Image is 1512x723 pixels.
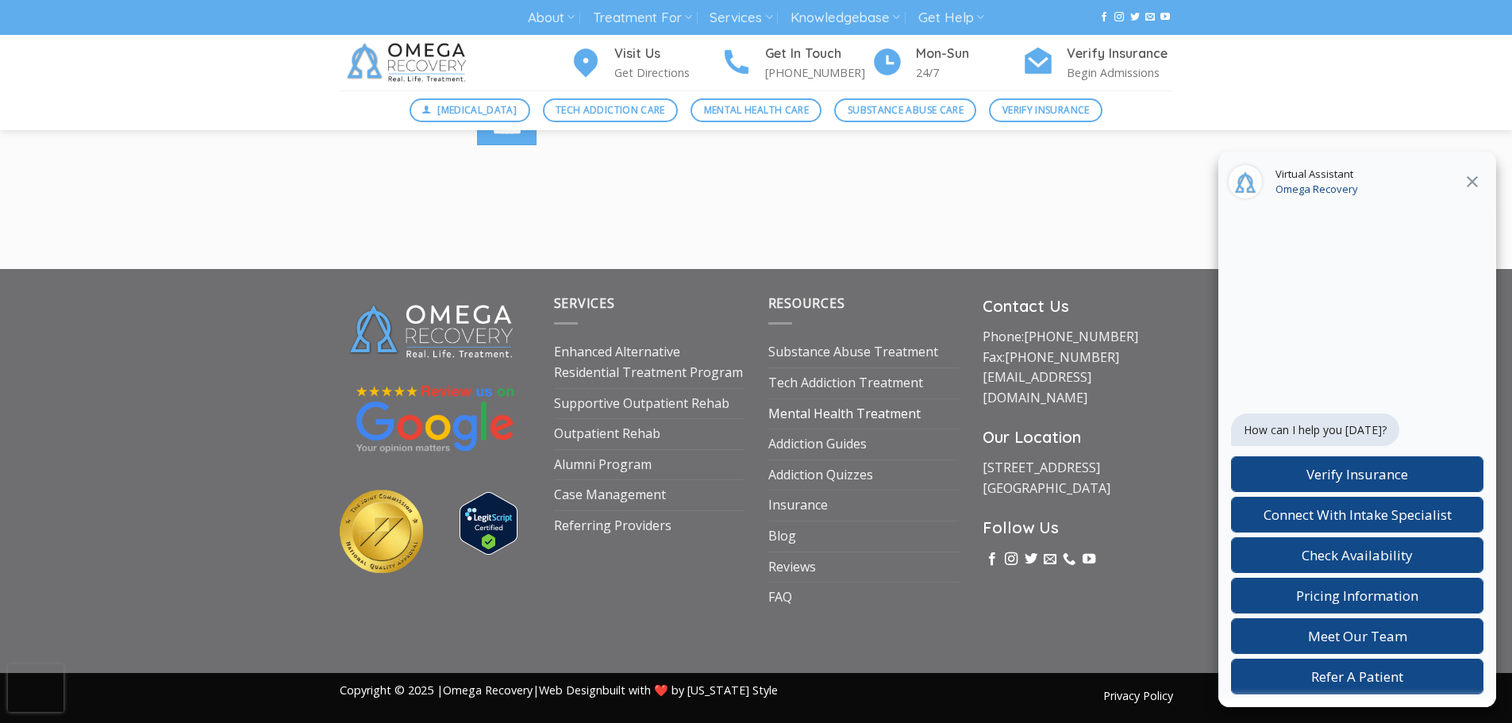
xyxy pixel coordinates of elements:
[918,3,984,33] a: Get Help
[543,98,679,122] a: Tech Addiction Care
[340,683,778,698] span: Copyright © 2025 | | built with ❤️ by [US_STATE] Style
[1160,12,1170,23] a: Follow on YouTube
[614,44,721,64] h4: Visit Us
[983,296,1069,316] strong: Contact Us
[986,552,998,567] a: Follow on Facebook
[834,98,976,122] a: Substance Abuse Care
[1024,328,1138,345] a: [PHONE_NUMBER]
[983,515,1173,540] h3: Follow Us
[1044,552,1056,567] a: Send us an email
[554,419,660,449] a: Outpatient Rehab
[556,102,665,117] span: Tech Addiction Care
[437,102,517,117] span: [MEDICAL_DATA]
[916,63,1022,82] p: 24/7
[1025,552,1037,567] a: Follow on Twitter
[791,3,900,33] a: Knowledgebase
[1022,44,1173,83] a: Verify Insurance Begin Admissions
[710,3,772,33] a: Services
[848,102,964,117] span: Substance Abuse Care
[539,683,602,698] a: Web Design
[768,490,828,521] a: Insurance
[614,63,721,82] p: Get Directions
[704,102,809,117] span: Mental Health Care
[1103,688,1173,703] a: Privacy Policy
[768,460,873,490] a: Addiction Quizzes
[983,425,1173,450] h3: Our Location
[1067,44,1173,64] h4: Verify Insurance
[765,44,871,64] h4: Get In Touch
[1114,12,1124,23] a: Follow on Instagram
[768,399,921,429] a: Mental Health Treatment
[8,664,63,712] iframe: reCAPTCHA
[1083,552,1095,567] a: Follow on YouTube
[768,337,938,367] a: Substance Abuse Treatment
[528,3,575,33] a: About
[989,98,1102,122] a: Verify Insurance
[1063,552,1075,567] a: Call us
[443,683,533,698] a: Omega Recovery
[554,511,671,541] a: Referring Providers
[554,480,666,510] a: Case Management
[1002,102,1090,117] span: Verify Insurance
[768,521,796,552] a: Blog
[721,44,871,83] a: Get In Touch [PHONE_NUMBER]
[765,63,871,82] p: [PHONE_NUMBER]
[1005,552,1018,567] a: Follow on Instagram
[768,583,792,613] a: FAQ
[983,459,1110,497] a: [STREET_ADDRESS][GEOGRAPHIC_DATA]
[460,492,517,555] img: Verify Approval for www.omegarecovery.org
[916,44,1022,64] h4: Mon-Sun
[1067,63,1173,82] p: Begin Admissions
[983,327,1173,408] p: Phone: Fax:
[554,450,652,480] a: Alumni Program
[570,44,721,83] a: Visit Us Get Directions
[554,294,615,312] span: Services
[1145,12,1155,23] a: Send us an email
[593,3,692,33] a: Treatment For
[1005,348,1119,366] a: [PHONE_NUMBER]
[554,389,729,419] a: Supportive Outpatient Rehab
[691,98,821,122] a: Mental Health Care
[1130,12,1140,23] a: Follow on Twitter
[340,35,479,90] img: Omega Recovery
[410,98,530,122] a: [MEDICAL_DATA]
[768,368,923,398] a: Tech Addiction Treatment
[460,513,517,531] a: Verify LegitScript Approval for www.omegarecovery.org
[983,368,1091,406] a: [EMAIL_ADDRESS][DOMAIN_NAME]
[768,294,845,312] span: Resources
[768,429,867,460] a: Addiction Guides
[768,552,816,583] a: Reviews
[1099,12,1109,23] a: Follow on Facebook
[554,337,744,387] a: Enhanced Alternative Residential Treatment Program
